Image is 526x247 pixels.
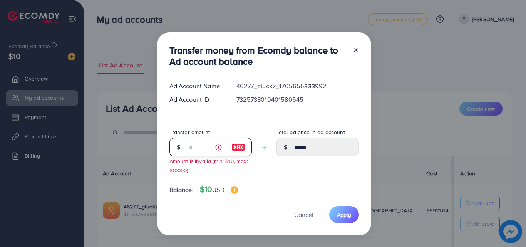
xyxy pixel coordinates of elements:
[200,185,238,194] h4: $10
[163,82,231,91] div: Ad Account Name
[230,82,365,91] div: 46277_gluck2_1705656333992
[294,210,313,219] span: Cancel
[169,45,347,67] h3: Transfer money from Ecomdy balance to Ad account balance
[212,185,224,194] span: USD
[231,186,238,194] img: image
[169,128,210,136] label: Transfer amount
[163,95,231,104] div: Ad Account ID
[169,185,194,194] span: Balance:
[285,206,323,223] button: Cancel
[230,95,365,104] div: 7325738019401580545
[169,157,248,173] small: Amount is invalid (min: $10, max: $10000)
[231,143,245,152] img: image
[276,128,345,136] label: Total balance in ad account
[329,206,359,223] button: Apply
[337,211,351,218] span: Apply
